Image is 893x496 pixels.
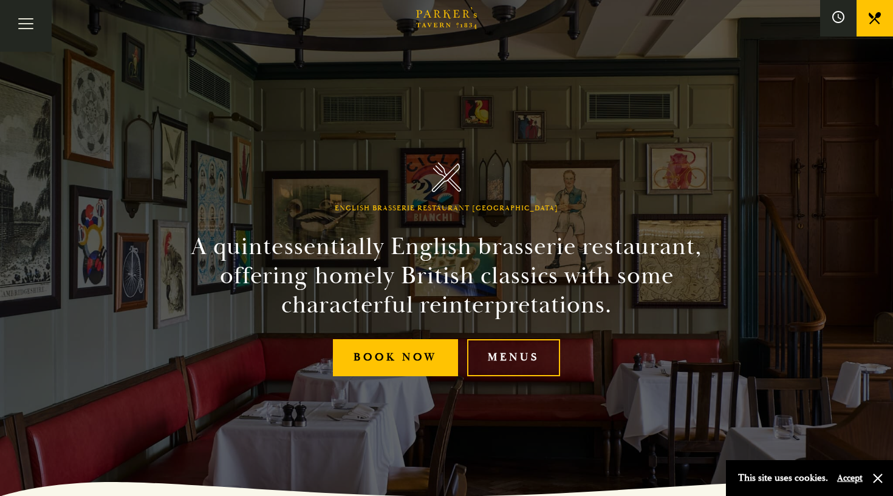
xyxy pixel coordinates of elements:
h2: A quintessentially English brasserie restaurant, offering homely British classics with some chara... [169,232,724,320]
button: Close and accept [872,472,884,484]
h1: English Brasserie Restaurant [GEOGRAPHIC_DATA] [335,204,558,213]
p: This site uses cookies. [738,469,828,487]
a: Menus [467,339,560,376]
button: Accept [837,472,863,484]
img: Parker's Tavern Brasserie Cambridge [432,162,462,192]
a: Book Now [333,339,458,376]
